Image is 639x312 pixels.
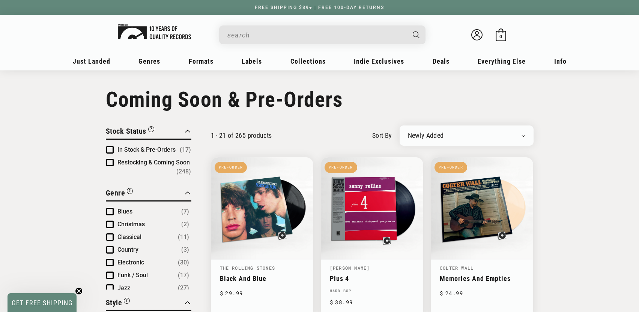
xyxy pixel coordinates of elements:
span: Blues [117,208,132,215]
span: Style [106,298,122,307]
label: sort by [372,130,392,140]
span: Number of products: (30) [178,258,189,267]
a: The Rolling Stones [220,265,275,271]
span: Collections [290,57,326,65]
a: Plus 4 [330,275,414,282]
a: Black And Blue [220,275,304,282]
span: Number of products: (7) [181,207,189,216]
span: Jazz [117,284,130,291]
span: GET FREE SHIPPING [12,299,73,307]
span: Funk / Soul [117,272,148,279]
span: Restocking & Coming Soon [117,159,190,166]
span: Genre [106,188,125,197]
a: Memories And Empties [440,275,524,282]
input: When autocomplete results are available use up and down arrows to review and enter to select [227,27,405,43]
span: Just Landed [73,57,110,65]
span: 0 [499,34,502,39]
span: Everything Else [478,57,526,65]
span: Number of products: (27) [178,284,189,293]
span: Labels [242,57,262,65]
span: Stock Status [106,127,146,136]
span: Classical [117,233,141,240]
span: Number of products: (3) [181,245,189,254]
span: Genres [138,57,160,65]
a: Colter Wall [440,265,474,271]
span: Number of products: (11) [178,233,189,242]
span: Indie Exclusives [354,57,404,65]
span: Number of products: (248) [176,167,191,176]
span: Country [117,246,138,253]
div: Search [219,25,425,44]
button: Filter by Genre [106,187,133,200]
a: [PERSON_NAME] [330,265,370,271]
button: Search [406,25,426,44]
button: Filter by Style [106,297,130,310]
span: Christmas [117,221,145,228]
div: GET FREE SHIPPINGClose teaser [8,293,77,312]
a: FREE SHIPPING $89+ | FREE 100-DAY RETURNS [247,5,392,10]
button: Close teaser [75,287,83,295]
h1: Coming Soon & Pre-Orders [106,87,534,112]
span: In Stock & Pre-Orders [117,146,176,153]
span: Info [554,57,567,65]
span: Number of products: (2) [181,220,189,229]
img: Hover Logo [118,24,191,39]
span: Number of products: (17) [178,271,189,280]
span: Electronic [117,259,144,266]
span: Deals [433,57,450,65]
span: Number of products: (17) [180,145,191,154]
p: 1 - 21 of 265 products [211,131,272,139]
span: Formats [189,57,214,65]
button: Filter by Stock Status [106,125,154,139]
